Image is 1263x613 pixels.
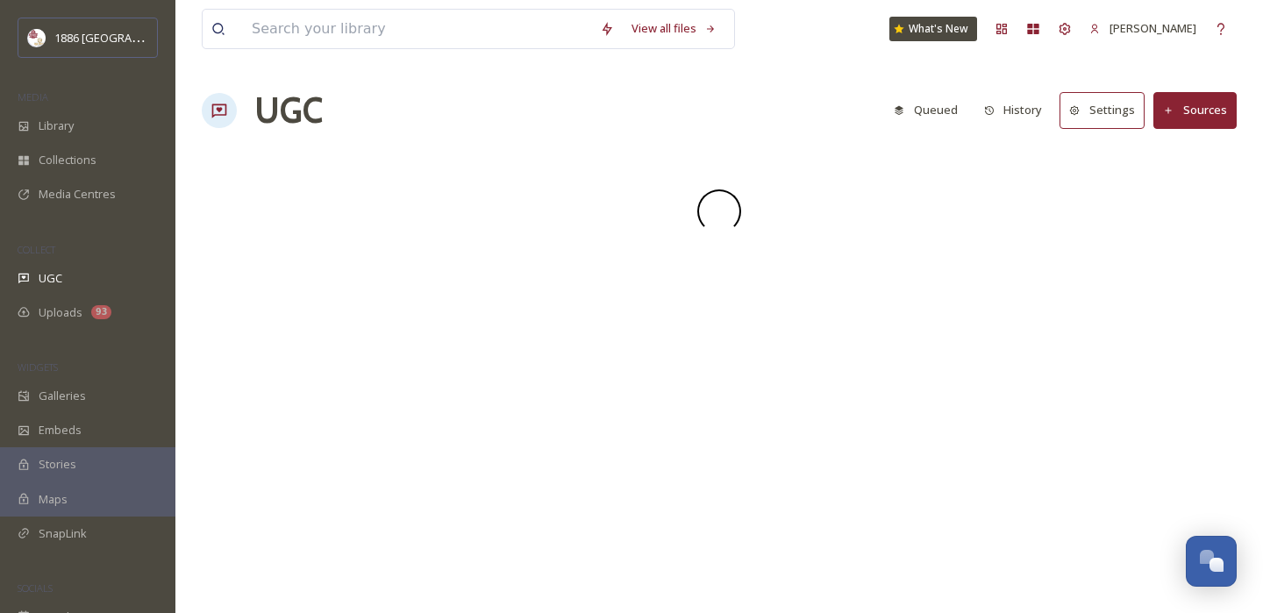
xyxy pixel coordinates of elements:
[39,270,62,287] span: UGC
[39,304,82,321] span: Uploads
[1153,92,1237,128] button: Sources
[39,525,87,542] span: SnapLink
[39,456,76,473] span: Stories
[18,90,48,103] span: MEDIA
[28,29,46,46] img: logos.png
[885,93,975,127] a: Queued
[39,118,74,134] span: Library
[54,29,193,46] span: 1886 [GEOGRAPHIC_DATA]
[889,17,977,41] a: What's New
[39,186,116,203] span: Media Centres
[18,243,55,256] span: COLLECT
[975,93,1060,127] a: History
[885,93,967,127] button: Queued
[39,422,82,438] span: Embeds
[39,152,96,168] span: Collections
[1060,92,1145,128] button: Settings
[18,581,53,595] span: SOCIALS
[243,10,591,48] input: Search your library
[91,305,111,319] div: 93
[39,491,68,508] span: Maps
[975,93,1052,127] button: History
[623,11,725,46] a: View all files
[1186,536,1237,587] button: Open Chat
[1110,20,1196,36] span: [PERSON_NAME]
[1081,11,1205,46] a: [PERSON_NAME]
[254,84,323,137] a: UGC
[1060,92,1153,128] a: Settings
[39,388,86,404] span: Galleries
[18,360,58,374] span: WIDGETS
